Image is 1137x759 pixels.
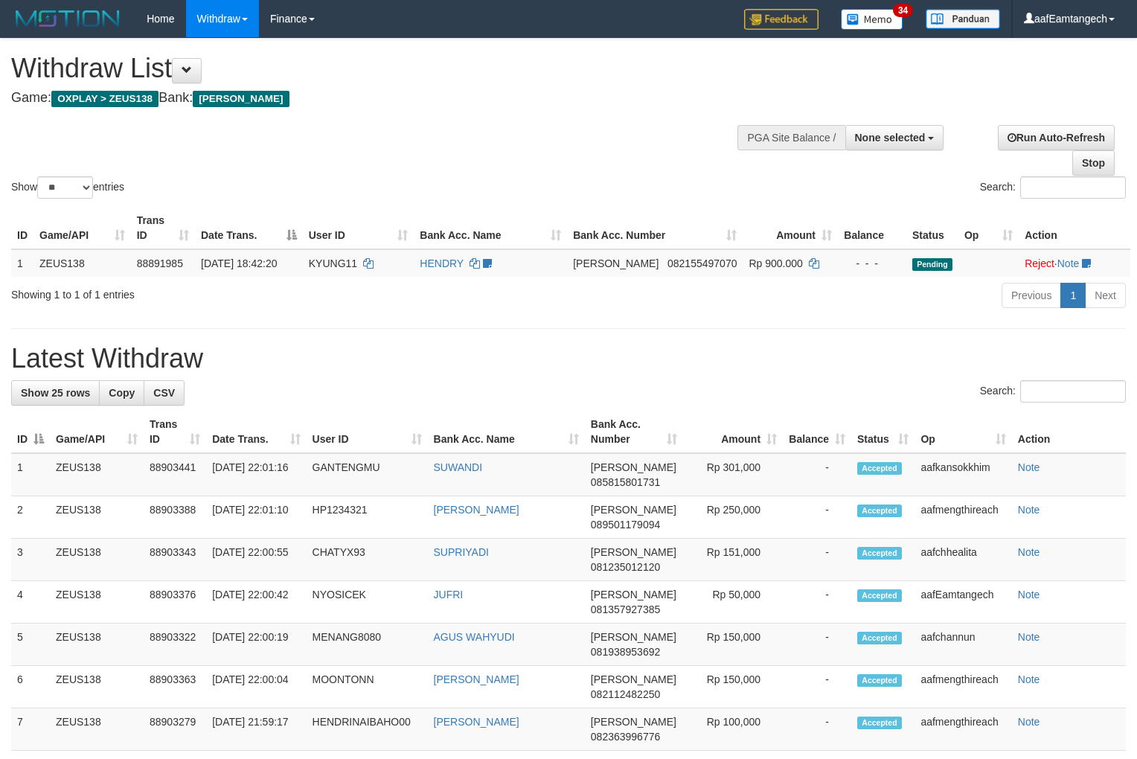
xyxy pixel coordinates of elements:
span: Copy [109,387,135,399]
h1: Withdraw List [11,54,743,83]
span: CSV [153,387,175,399]
th: Date Trans.: activate to sort column ascending [206,411,306,453]
td: 4 [11,581,50,624]
td: [DATE] 22:00:19 [206,624,306,666]
td: 6 [11,666,50,708]
span: [PERSON_NAME] [591,504,676,516]
td: 88903279 [144,708,206,751]
div: Showing 1 to 1 of 1 entries [11,281,463,302]
th: Balance: activate to sort column ascending [783,411,851,453]
a: SUWANDI [434,461,483,473]
img: Feedback.jpg [744,9,819,30]
span: [PERSON_NAME] [591,546,676,558]
td: [DATE] 22:00:04 [206,666,306,708]
span: Accepted [857,717,902,729]
td: NYOSICEK [307,581,428,624]
a: Reject [1025,257,1054,269]
a: Note [1018,504,1040,516]
a: SUPRIYADI [434,546,489,558]
td: aafchhealita [915,539,1011,581]
span: Accepted [857,589,902,602]
td: Rp 250,000 [683,496,783,539]
td: [DATE] 22:00:55 [206,539,306,581]
th: Bank Acc. Number: activate to sort column ascending [585,411,683,453]
label: Search: [980,380,1126,403]
a: Copy [99,380,144,406]
td: - [783,708,851,751]
td: 1 [11,249,33,277]
td: ZEUS138 [50,666,144,708]
a: HENDRY [420,257,464,269]
a: Next [1085,283,1126,308]
a: Note [1018,546,1040,558]
span: None selected [855,132,926,144]
th: Game/API: activate to sort column ascending [50,411,144,453]
th: User ID: activate to sort column ascending [303,207,414,249]
td: aafmengthireach [915,666,1011,708]
td: Rp 150,000 [683,624,783,666]
td: 3 [11,539,50,581]
span: Accepted [857,462,902,475]
td: [DATE] 22:01:10 [206,496,306,539]
td: ZEUS138 [50,581,144,624]
span: [PERSON_NAME] [591,673,676,685]
td: 88903441 [144,453,206,496]
td: Rp 151,000 [683,539,783,581]
span: Accepted [857,547,902,560]
th: ID: activate to sort column descending [11,411,50,453]
td: 2 [11,496,50,539]
td: 88903363 [144,666,206,708]
th: ID [11,207,33,249]
td: - [783,666,851,708]
th: Balance [838,207,906,249]
td: - [783,539,851,581]
a: [PERSON_NAME] [434,673,519,685]
td: - [783,496,851,539]
td: 5 [11,624,50,666]
button: None selected [845,125,944,150]
td: · [1019,249,1130,277]
span: Rp 900.000 [749,257,802,269]
th: Action [1019,207,1130,249]
span: 34 [893,4,913,17]
input: Search: [1020,176,1126,199]
th: Bank Acc. Number: activate to sort column ascending [567,207,743,249]
div: PGA Site Balance / [737,125,845,150]
a: 1 [1060,283,1086,308]
a: Run Auto-Refresh [998,125,1115,150]
span: Pending [912,258,952,271]
td: ZEUS138 [33,249,131,277]
select: Showentries [37,176,93,199]
td: Rp 301,000 [683,453,783,496]
span: [PERSON_NAME] [591,631,676,643]
td: Rp 100,000 [683,708,783,751]
th: Amount: activate to sort column ascending [683,411,783,453]
span: Copy 081357927385 to clipboard [591,603,660,615]
th: Trans ID: activate to sort column ascending [131,207,195,249]
th: Op: activate to sort column ascending [958,207,1019,249]
a: Note [1018,716,1040,728]
td: HP1234321 [307,496,428,539]
span: 88891985 [137,257,183,269]
th: Trans ID: activate to sort column ascending [144,411,206,453]
td: HENDRINAIBAHO00 [307,708,428,751]
input: Search: [1020,380,1126,403]
a: Note [1018,631,1040,643]
td: - [783,624,851,666]
td: aafmengthireach [915,708,1011,751]
span: [PERSON_NAME] [193,91,289,107]
td: ZEUS138 [50,453,144,496]
td: CHATYX93 [307,539,428,581]
th: Bank Acc. Name: activate to sort column ascending [428,411,585,453]
span: Accepted [857,505,902,517]
span: KYUNG11 [309,257,357,269]
td: 88903388 [144,496,206,539]
td: [DATE] 22:00:42 [206,581,306,624]
img: MOTION_logo.png [11,7,124,30]
td: GANTENGMU [307,453,428,496]
td: - [783,453,851,496]
label: Search: [980,176,1126,199]
span: [DATE] 18:42:20 [201,257,277,269]
td: ZEUS138 [50,708,144,751]
td: 1 [11,453,50,496]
